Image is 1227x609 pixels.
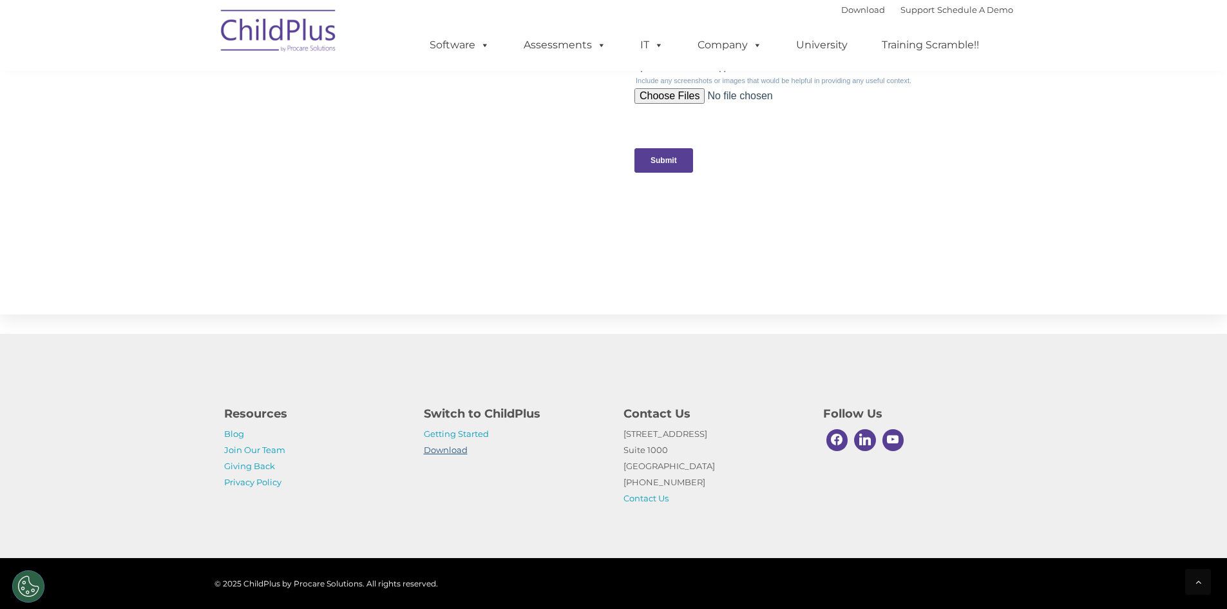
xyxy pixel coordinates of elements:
a: Software [417,32,502,58]
span: © 2025 ChildPlus by Procare Solutions. All rights reserved. [214,579,438,588]
a: Youtube [879,426,908,454]
a: Schedule A Demo [937,5,1013,15]
a: Blog [224,429,244,439]
span: Last name [179,85,218,95]
a: Facebook [823,426,851,454]
a: University [783,32,861,58]
h4: Resources [224,405,404,423]
a: Join Our Team [224,445,285,455]
img: ChildPlus by Procare Solutions [214,1,343,65]
a: Assessments [511,32,619,58]
a: Company [685,32,775,58]
a: Download [424,445,468,455]
a: Contact Us [623,493,669,503]
a: Download [841,5,885,15]
h4: Switch to ChildPlus [424,405,604,423]
span: Phone number [179,138,234,148]
font: | [841,5,1013,15]
a: Linkedin [851,426,879,454]
a: Support [900,5,935,15]
a: IT [627,32,676,58]
a: Giving Back [224,461,275,471]
p: [STREET_ADDRESS] Suite 1000 [GEOGRAPHIC_DATA] [PHONE_NUMBER] [623,426,804,507]
button: Cookies Settings [12,570,44,603]
a: Privacy Policy [224,477,281,487]
a: Training Scramble!! [869,32,992,58]
h4: Follow Us [823,405,1003,423]
h4: Contact Us [623,405,804,423]
a: Getting Started [424,429,489,439]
